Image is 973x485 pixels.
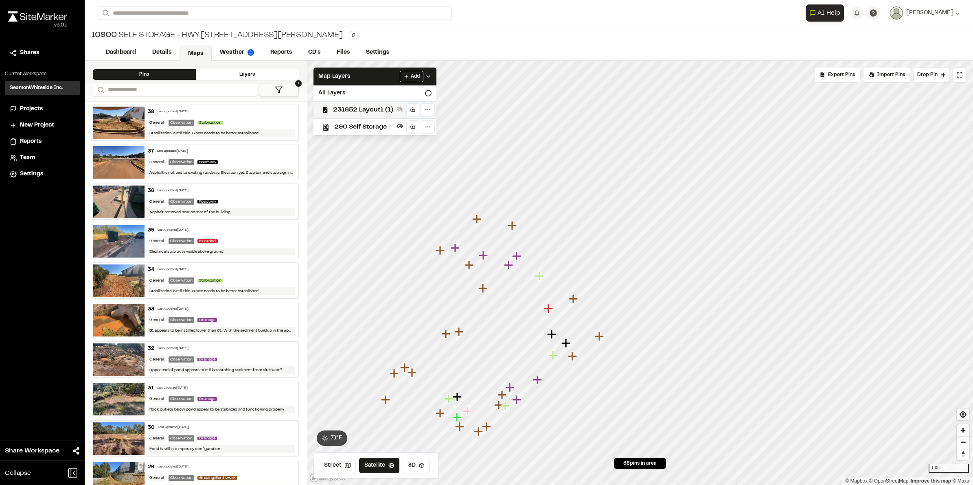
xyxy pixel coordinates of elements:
div: Observation [169,396,194,402]
span: Reset bearing to north [957,448,969,460]
a: New Project [10,121,75,130]
div: Observation [169,356,194,363]
span: Zoom out [957,437,969,448]
span: Drainage [197,397,217,401]
div: Open AI Assistant [806,4,847,22]
a: Settings [358,45,397,60]
div: Map marker [478,250,489,261]
div: General [148,120,165,126]
div: Map marker [533,375,543,385]
span: Shares [20,48,39,57]
div: Map marker [407,367,418,378]
div: 31 [148,385,153,392]
span: Stabilization [197,279,223,282]
a: Maxar [952,478,971,484]
div: Rock outlets below pond appear to be stabilized and functioning properly [148,406,295,413]
div: 100 ft [929,464,969,473]
button: 71°F [317,430,347,446]
a: Shares [10,48,75,57]
span: Roadway [197,200,218,203]
div: Last updated [DATE] [158,465,188,470]
a: Map feedback [911,478,951,484]
div: Map marker [441,329,451,339]
span: Export Pins [828,71,855,79]
span: Roadway [197,160,218,164]
button: Show layer [395,104,405,114]
span: Collapse [5,468,31,478]
div: Observation [169,277,194,284]
div: Map marker [454,327,465,337]
div: Map marker [389,368,400,379]
div: Map marker [452,412,462,423]
div: Map marker [594,331,605,342]
span: [PERSON_NAME] [906,9,953,17]
div: General [148,317,165,323]
button: 1 [259,83,299,96]
div: Observation [169,120,194,126]
div: Last updated [DATE] [158,188,188,193]
span: Zoom in [957,424,969,436]
span: Drainage [197,358,217,361]
a: Reports [10,137,75,146]
div: Pins [93,69,196,80]
div: Last updated [DATE] [158,267,188,272]
div: Asphalt is not tied to existing roadway. Elevation yet. Stop bar and stop sign not installed ￼￼ [148,169,295,177]
button: Street [319,458,356,473]
div: Map marker [400,363,410,373]
div: Map marker [455,422,465,432]
div: 32 [148,345,154,352]
div: Map marker [507,221,518,231]
div: Map marker [543,304,554,314]
div: Map marker [452,392,463,402]
div: Pond is still in temporary configuration [148,445,295,453]
img: kml_black_icon64.png [322,124,329,131]
div: Map marker [473,426,484,437]
span: Drainage [197,437,217,440]
a: Zoom to layer [406,103,419,116]
div: Map marker [435,408,446,419]
span: Drop Pin [917,71,938,79]
span: Settings [20,170,43,179]
div: 36 [148,187,154,194]
h3: SeamonWhiteside Inc. [10,84,63,92]
div: B1 appears to be installed lower than C1. With the sediment buildup in the upper end of the pond ... [148,327,295,334]
div: Map marker [478,283,489,294]
div: Observation [169,199,194,205]
div: General [148,396,165,402]
div: Map marker [505,382,515,393]
div: Last updated [DATE] [158,346,188,351]
a: Zoom to layer [406,120,419,133]
div: General [148,238,165,244]
p: Current Workspace [5,70,80,78]
div: Map marker [462,406,473,417]
div: General [148,435,165,441]
div: 30 [148,424,155,431]
div: Observation [169,238,194,244]
div: Map marker [381,395,391,405]
div: Map marker [435,245,446,256]
div: Observation [169,475,194,481]
div: 38 [148,108,154,116]
img: rebrand.png [8,11,67,22]
a: Projects [10,105,75,114]
img: file [93,422,145,455]
div: Stabilization is still thin. Grass needs to be better established. [148,129,295,137]
a: Maps [180,46,212,61]
span: Stabilization [197,121,223,125]
div: Map marker [548,350,559,361]
div: Last updated [DATE] [158,228,188,233]
div: Last updated [DATE] [158,425,189,430]
button: Search [98,7,112,20]
img: file [93,383,145,415]
div: Map marker [535,271,545,282]
div: 35 [148,227,154,234]
div: General [148,475,165,481]
button: Reset bearing to north [957,448,969,460]
div: Import Pins into your project [863,68,910,82]
div: General [148,277,165,284]
div: Map marker [511,394,522,405]
img: file [93,264,145,297]
button: Hide layer [395,121,405,131]
div: Map marker [482,422,492,432]
a: Dashboard [98,45,144,60]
